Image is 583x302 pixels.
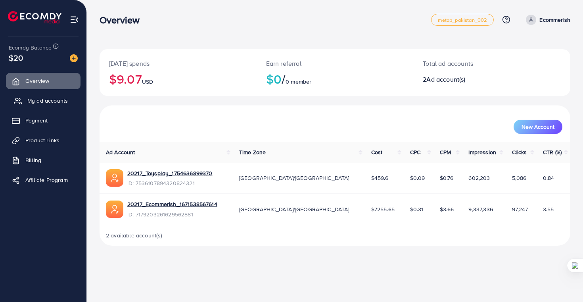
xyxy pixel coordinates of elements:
p: [DATE] spends [109,59,247,68]
span: 3.55 [543,205,554,213]
span: 0 member [286,78,311,86]
p: Earn referral [266,59,404,68]
span: [GEOGRAPHIC_DATA]/[GEOGRAPHIC_DATA] [239,205,349,213]
span: Overview [25,77,49,85]
span: Cost [371,148,383,156]
span: My ad accounts [27,97,68,105]
img: ic-ads-acc.e4c84228.svg [106,201,123,218]
img: logo [8,11,61,23]
span: 97,247 [512,205,528,213]
button: New Account [514,120,562,134]
span: [GEOGRAPHIC_DATA]/[GEOGRAPHIC_DATA] [239,174,349,182]
h2: $9.07 [109,71,247,86]
img: image [70,54,78,62]
span: 602,203 [468,174,490,182]
span: 0.84 [543,174,554,182]
span: $0.76 [440,174,454,182]
h2: 2 [423,76,522,83]
span: Payment [25,117,48,124]
a: 20217_Toysplay_1754636899370 [127,169,212,177]
span: 5,086 [512,174,527,182]
a: Ecommerish [523,15,570,25]
a: metap_pakistan_002 [431,14,494,26]
span: Ad Account [106,148,135,156]
span: USD [142,78,153,86]
span: $0.09 [410,174,425,182]
span: 2 available account(s) [106,231,163,239]
span: Ad account(s) [426,75,465,84]
span: $20 [9,52,23,63]
span: CPC [410,148,420,156]
h3: Overview [100,14,146,26]
span: $0.31 [410,205,424,213]
span: / [282,70,286,88]
span: metap_pakistan_002 [438,17,487,23]
span: New Account [522,124,554,130]
a: Product Links [6,132,81,148]
a: My ad accounts [6,93,81,109]
a: Payment [6,113,81,128]
span: $3.66 [440,205,454,213]
p: Total ad accounts [423,59,522,68]
span: $7255.65 [371,205,395,213]
span: CPM [440,148,451,156]
img: menu [70,15,79,24]
p: Ecommerish [539,15,570,25]
a: 20217_Ecommerish_1671538567614 [127,200,217,208]
span: Affiliate Program [25,176,68,184]
span: Ecomdy Balance [9,44,52,52]
span: 9,337,336 [468,205,493,213]
span: Time Zone [239,148,266,156]
span: ID: 7179203261629562881 [127,210,217,218]
h2: $0 [266,71,404,86]
a: Billing [6,152,81,168]
span: Billing [25,156,41,164]
span: Impression [468,148,496,156]
span: ID: 7536107894320824321 [127,179,212,187]
img: ic-ads-acc.e4c84228.svg [106,169,123,187]
span: $459.6 [371,174,389,182]
span: Product Links [25,136,59,144]
a: Overview [6,73,81,89]
span: CTR (%) [543,148,562,156]
iframe: Chat [549,266,577,296]
a: Affiliate Program [6,172,81,188]
span: Clicks [512,148,527,156]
